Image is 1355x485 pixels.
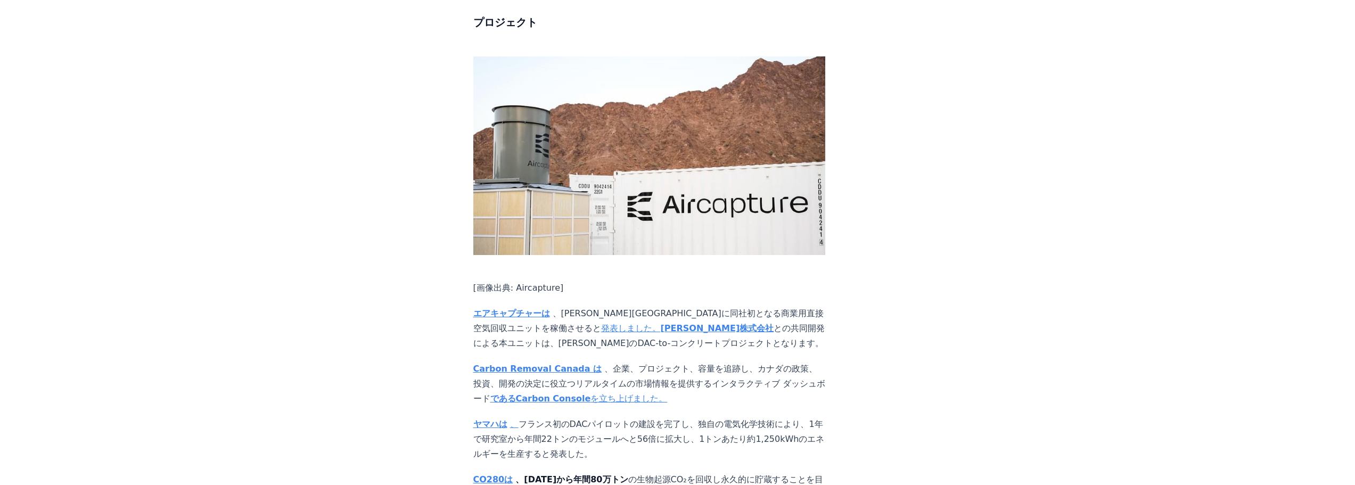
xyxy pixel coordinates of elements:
[601,323,661,333] a: 発表しました。
[473,364,825,404] font: 、企業、プロジェクト、容量を追跡し、カナダの政策、投資、開発の決定に役立つリアルタイムの市場情報を提供するインタラクティブ ダッシュボード
[473,474,513,484] a: CO280は
[490,393,591,404] a: であるCarbon Console
[473,16,537,29] font: プロジェクト
[473,308,824,333] font: 、[PERSON_NAME][GEOGRAPHIC_DATA]に同社初となる商業用直接空気回収ユニットを稼働させると
[661,323,774,333] a: [PERSON_NAME]株式会社
[590,393,667,404] a: を立ち上げました。
[473,323,825,348] font: との共同開発による本ユニットは、[PERSON_NAME]のDAC-to-コンクリートプロジェクトとなります。
[473,308,550,318] a: エアキャプチャーは
[473,419,825,459] font: フランス初のDACパイロットの建設を完了し、独自の電気化学技術により、1年で研究室から年間22トンのモジュールへと56倍に拡大し、1トンあたり約1,250kWhのエネルギーを生産すると発表した。
[515,474,628,484] font: 、[DATE]から年間80万トン
[510,419,519,429] a: 、
[473,283,564,293] font: [画像出典: Aircapture]
[473,419,507,429] a: ヤマハは
[473,56,826,254] img: ブログ投稿画像
[473,364,602,374] a: Carbon Removal Canada は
